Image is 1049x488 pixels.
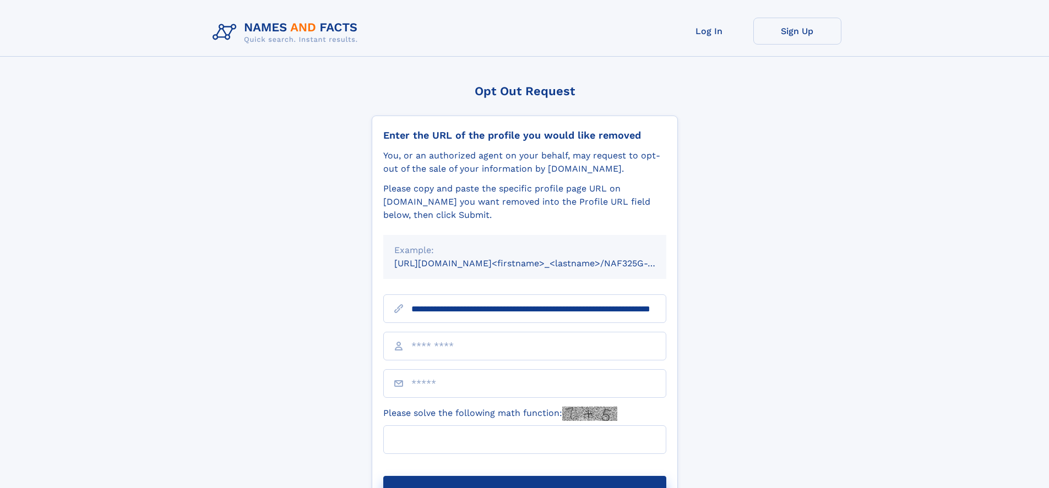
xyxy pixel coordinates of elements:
[383,407,617,421] label: Please solve the following math function:
[665,18,753,45] a: Log In
[383,182,666,222] div: Please copy and paste the specific profile page URL on [DOMAIN_NAME] you want removed into the Pr...
[372,84,678,98] div: Opt Out Request
[753,18,841,45] a: Sign Up
[208,18,367,47] img: Logo Names and Facts
[394,258,687,268] small: [URL][DOMAIN_NAME]<firstname>_<lastname>/NAF325G-xxxxxxxx
[394,244,655,257] div: Example:
[383,129,666,141] div: Enter the URL of the profile you would like removed
[383,149,666,176] div: You, or an authorized agent on your behalf, may request to opt-out of the sale of your informatio...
